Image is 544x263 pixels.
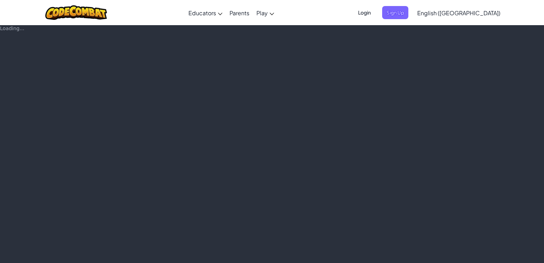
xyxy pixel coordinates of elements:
span: English ([GEOGRAPHIC_DATA]) [417,9,500,17]
img: CodeCombat logo [45,5,107,20]
a: Play [253,3,278,22]
a: English ([GEOGRAPHIC_DATA]) [414,3,504,22]
button: Sign Up [382,6,408,19]
button: Login [354,6,375,19]
a: Parents [226,3,253,22]
a: Educators [185,3,226,22]
span: Educators [188,9,216,17]
span: Play [256,9,268,17]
